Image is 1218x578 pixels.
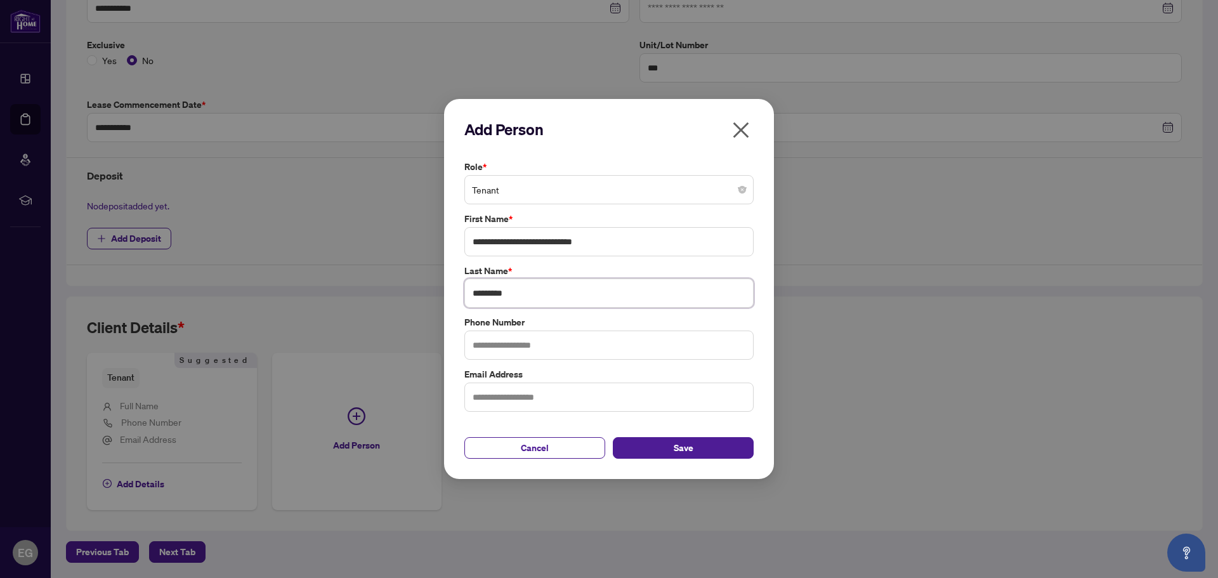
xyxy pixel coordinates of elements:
button: Open asap [1167,534,1205,572]
label: Email Address [464,367,754,381]
span: Cancel [521,438,549,458]
label: Last Name [464,264,754,278]
label: Role [464,160,754,174]
span: close-circle [738,186,746,194]
span: close [731,120,751,140]
button: Cancel [464,437,605,459]
label: Phone Number [464,315,754,329]
span: Save [674,438,693,458]
h2: Add Person [464,119,754,140]
label: First Name [464,212,754,226]
span: Tenant [472,178,746,202]
button: Save [613,437,754,459]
